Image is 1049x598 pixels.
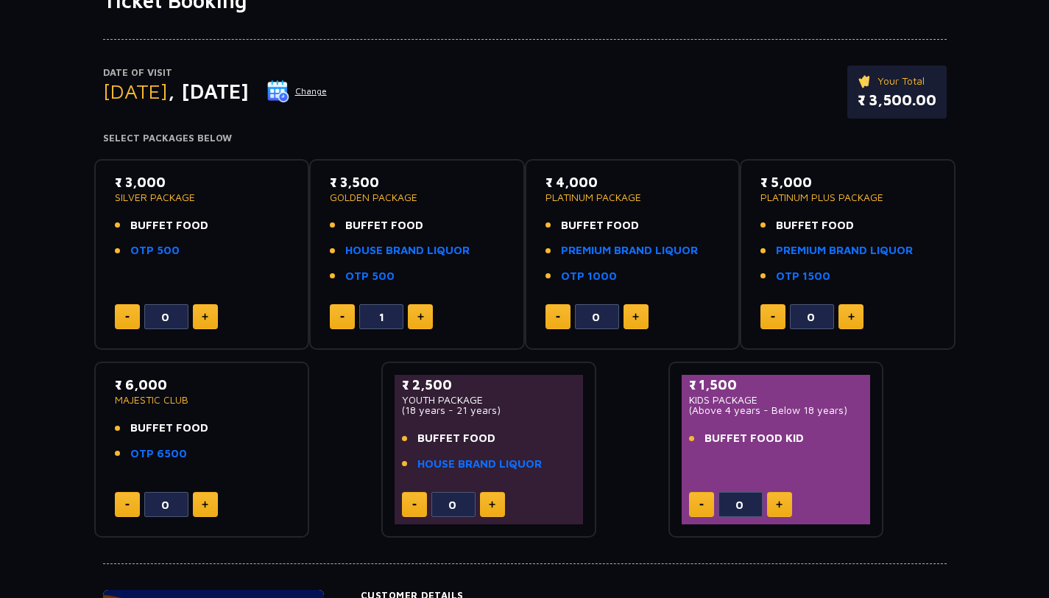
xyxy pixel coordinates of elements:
p: ₹ 5,000 [760,172,935,192]
p: ₹ 3,500 [330,172,504,192]
img: plus [848,313,855,320]
span: BUFFET FOOD KID [704,430,804,447]
a: PREMIUM BRAND LIQUOR [776,242,913,259]
p: GOLDEN PACKAGE [330,192,504,203]
p: Your Total [858,73,936,89]
img: minus [125,316,130,318]
span: BUFFET FOOD [776,217,854,234]
a: HOUSE BRAND LIQUOR [417,456,542,473]
span: BUFFET FOOD [417,430,495,447]
p: ₹ 6,000 [115,375,289,395]
img: minus [412,504,417,506]
p: (Above 4 years - Below 18 years) [689,405,863,415]
img: ticket [858,73,873,89]
img: plus [417,313,424,320]
p: SILVER PACKAGE [115,192,289,203]
p: (18 years - 21 years) [402,405,576,415]
span: BUFFET FOOD [130,420,208,437]
p: ₹ 3,000 [115,172,289,192]
img: plus [776,501,783,508]
p: KIDS PACKAGE [689,395,863,405]
p: ₹ 1,500 [689,375,863,395]
img: plus [202,501,208,508]
img: minus [771,316,775,318]
p: ₹ 3,500.00 [858,89,936,111]
a: OTP 1500 [776,268,830,285]
p: PLATINUM PLUS PACKAGE [760,192,935,203]
p: PLATINUM PACKAGE [545,192,720,203]
a: OTP 1000 [561,268,617,285]
p: YOUTH PACKAGE [402,395,576,405]
button: Change [266,80,328,103]
a: OTP 6500 [130,446,187,462]
p: MAJESTIC CLUB [115,395,289,405]
span: BUFFET FOOD [345,217,423,234]
img: minus [556,316,560,318]
a: OTP 500 [130,242,180,259]
img: plus [632,313,639,320]
img: minus [699,504,704,506]
a: OTP 500 [345,268,395,285]
span: BUFFET FOOD [561,217,639,234]
span: BUFFET FOOD [130,217,208,234]
a: HOUSE BRAND LIQUOR [345,242,470,259]
img: minus [125,504,130,506]
p: ₹ 2,500 [402,375,576,395]
p: Date of Visit [103,66,328,80]
span: [DATE] [103,79,168,103]
h4: Select Packages Below [103,133,947,144]
img: plus [202,313,208,320]
img: minus [340,316,345,318]
span: , [DATE] [168,79,249,103]
p: ₹ 4,000 [545,172,720,192]
a: PREMIUM BRAND LIQUOR [561,242,698,259]
img: plus [489,501,495,508]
